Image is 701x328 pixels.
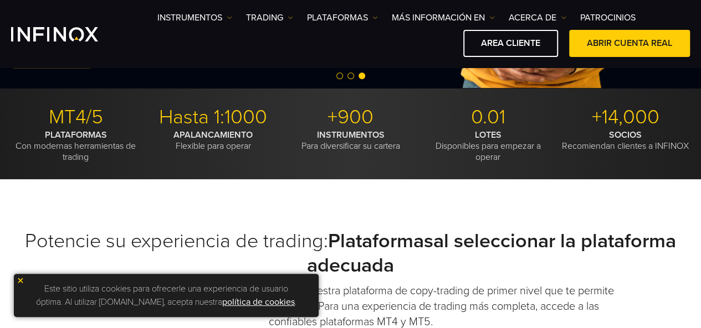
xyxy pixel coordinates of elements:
p: Flexible para operar [149,129,278,152]
p: Este sitio utiliza cookies para ofrecerle una experiencia de usuario óptima. Al utilizar [DOMAIN_... [19,279,313,311]
a: ACERCA DE [509,11,566,24]
p: Con modernas herramientas de trading [11,129,140,163]
span: Go to slide 3 [359,72,365,79]
p: MT4/5 [11,105,140,129]
span: Go to slide 1 [336,72,343,79]
strong: LOTES [475,129,502,140]
a: Más información en [392,11,495,24]
p: Para diversificar su cartera [286,129,415,152]
img: yellow close icon [17,277,24,284]
a: TRADING [246,11,293,24]
a: Instrumentos [157,11,232,24]
strong: SOCIOS [609,129,642,140]
p: Hasta 1:1000 [149,105,278,129]
a: INFINOX Logo [11,27,124,41]
strong: APALANCAMIENTO [173,129,253,140]
strong: PLATAFORMAS [45,129,107,140]
a: PLATAFORMAS [307,11,378,24]
a: política de cookies [222,296,295,308]
span: Go to slide 2 [347,72,354,79]
a: ABRIR CUENTA REAL [569,30,690,57]
p: 0.01 [423,105,552,129]
p: Recomiendan clientes a INFINOX [561,129,690,152]
strong: INSTRUMENTOS [317,129,385,140]
a: Patrocinios [580,11,636,24]
strong: Plataformasal seleccionar la plataforma adecuada [307,229,676,277]
a: AREA CLIENTE [463,30,558,57]
p: Disponibles para empezar a operar [423,129,552,163]
p: +900 [286,105,415,129]
p: +14,000 [561,105,690,129]
h2: Potencie su experiencia de trading: [11,229,690,278]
